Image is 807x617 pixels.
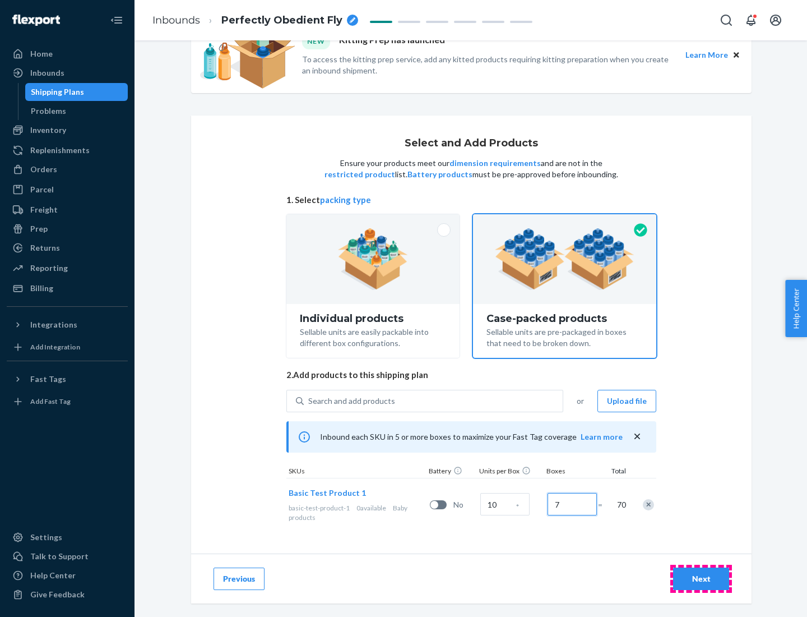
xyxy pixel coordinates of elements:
[581,431,623,443] button: Learn more
[7,160,128,178] a: Orders
[615,499,626,510] span: 70
[453,499,476,510] span: No
[30,342,80,352] div: Add Integration
[152,14,200,26] a: Inbounds
[577,395,584,407] span: or
[30,145,90,156] div: Replenishments
[7,239,128,257] a: Returns
[600,466,628,478] div: Total
[643,499,654,510] div: Remove Item
[289,488,366,498] span: Basic Test Product 1
[7,393,128,411] a: Add Fast Tag
[7,547,128,565] a: Talk to Support
[30,319,77,330] div: Integrations
[7,121,128,139] a: Inventory
[7,279,128,297] a: Billing
[324,169,395,180] button: restricted product
[30,589,85,600] div: Give Feedback
[7,141,128,159] a: Replenishments
[407,169,472,180] button: Battery products
[764,9,787,31] button: Open account menu
[30,204,58,215] div: Freight
[12,15,60,26] img: Flexport logo
[30,67,64,79] div: Inbounds
[486,324,643,349] div: Sellable units are pre-packaged in boxes that need to be broken down.
[495,228,634,290] img: case-pack.59cecea509d18c883b923b81aeac6d0b.png
[30,263,68,274] div: Reporting
[7,528,128,546] a: Settings
[25,102,128,120] a: Problems
[289,503,425,522] div: Baby products
[598,499,609,510] span: =
[286,421,656,453] div: Inbound each SKU in 5 or more boxes to maximize your Fast Tag coverage
[30,223,48,234] div: Prep
[477,466,544,478] div: Units per Box
[338,228,408,290] img: individual-pack.facf35554cb0f1810c75b2bd6df2d64e.png
[7,181,128,199] a: Parcel
[30,532,62,543] div: Settings
[286,466,426,478] div: SKUs
[449,158,541,169] button: dimension requirements
[730,49,743,61] button: Close
[25,83,128,101] a: Shipping Plans
[7,64,128,82] a: Inbounds
[30,374,66,385] div: Fast Tags
[486,313,643,324] div: Case-packed products
[597,390,656,412] button: Upload file
[405,138,538,149] h1: Select and Add Products
[673,568,729,590] button: Next
[548,493,597,515] input: Number of boxes
[286,369,656,381] span: 2. Add products to this shipping plan
[30,184,54,195] div: Parcel
[7,45,128,63] a: Home
[7,201,128,219] a: Freight
[30,48,53,59] div: Home
[30,164,57,175] div: Orders
[7,259,128,277] a: Reporting
[289,504,350,512] span: basic-test-product-1
[105,9,128,31] button: Close Navigation
[31,86,84,98] div: Shipping Plans
[320,194,371,206] button: packing type
[740,9,762,31] button: Open notifications
[7,586,128,604] button: Give Feedback
[7,316,128,334] button: Integrations
[356,504,386,512] span: 0 available
[30,283,53,294] div: Billing
[339,34,445,49] p: Kitting Prep has launched
[683,573,720,584] div: Next
[7,220,128,238] a: Prep
[308,395,395,407] div: Search and add products
[221,13,342,28] span: Perfectly Obedient Fly
[302,34,330,49] div: NEW
[7,567,128,584] a: Help Center
[480,493,530,515] input: Case Quantity
[715,9,738,31] button: Open Search Box
[31,105,66,117] div: Problems
[30,242,60,254] div: Returns
[214,568,265,590] button: Previous
[300,313,446,324] div: Individual products
[289,487,366,499] button: Basic Test Product 1
[785,280,807,337] button: Help Center
[300,324,446,349] div: Sellable units are easily packable into different box configurations.
[7,338,128,356] a: Add Integration
[30,397,71,406] div: Add Fast Tag
[286,194,656,206] span: 1. Select
[7,370,128,388] button: Fast Tags
[544,466,600,478] div: Boxes
[426,466,477,478] div: Battery
[30,125,66,136] div: Inventory
[685,49,728,61] button: Learn More
[30,551,89,562] div: Talk to Support
[30,570,76,581] div: Help Center
[143,4,367,37] ol: breadcrumbs
[323,158,619,180] p: Ensure your products meet our and are not in the list. must be pre-approved before inbounding.
[302,54,675,76] p: To access the kitting prep service, add any kitted products requiring kitting preparation when yo...
[632,431,643,443] button: close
